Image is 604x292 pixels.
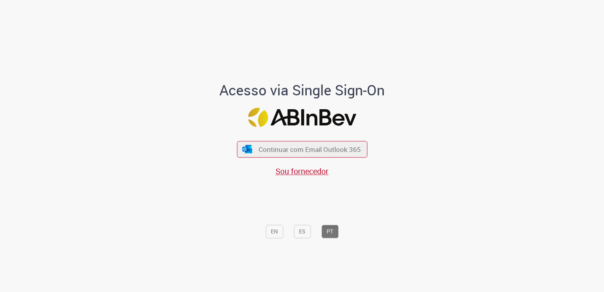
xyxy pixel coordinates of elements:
[242,145,253,153] img: ícone Azure/Microsoft 360
[193,82,412,98] h1: Acesso via Single Sign-On
[259,145,361,154] span: Continuar com Email Outlook 365
[276,166,328,176] a: Sou fornecedor
[237,141,367,157] button: ícone Azure/Microsoft 360 Continuar com Email Outlook 365
[266,225,283,239] button: EN
[248,108,356,127] img: Logo ABInBev
[294,225,311,239] button: ES
[321,225,338,239] button: PT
